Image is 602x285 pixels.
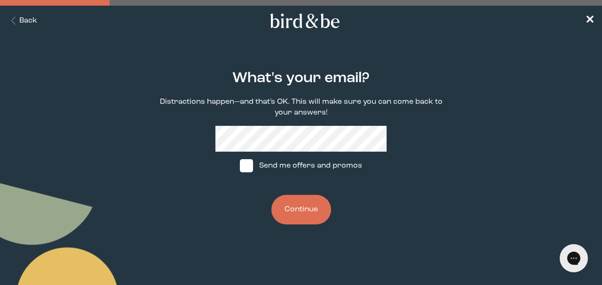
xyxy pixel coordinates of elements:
[231,152,371,180] label: Send me offers and promos
[271,195,331,224] button: Continue
[585,15,594,26] span: ✕
[8,15,37,26] button: Back Button
[158,97,444,118] p: Distractions happen—and that's OK. This will make sure you can come back to your answers!
[555,241,593,276] iframe: Gorgias live chat messenger
[232,68,370,89] h2: What's your email?
[585,13,594,29] a: ✕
